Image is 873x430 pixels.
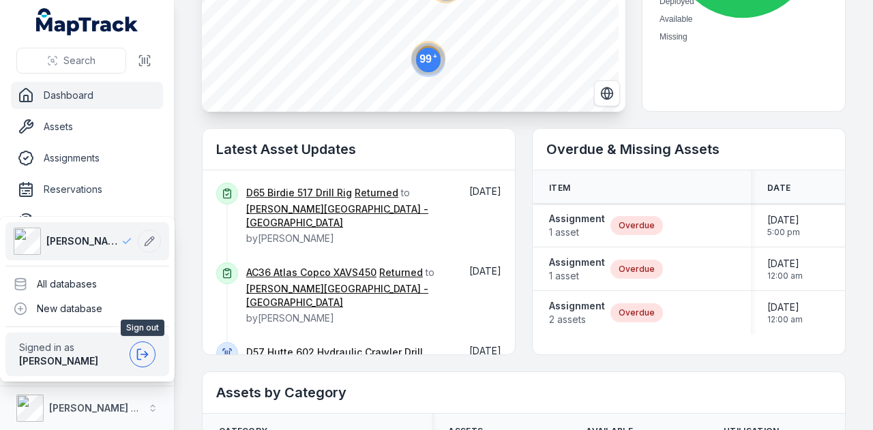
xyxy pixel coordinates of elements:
strong: [PERSON_NAME] [19,355,98,367]
span: Signed in as [19,341,124,354]
div: All databases [5,272,169,296]
div: New database [5,296,169,321]
span: Sign out [121,320,164,336]
strong: [PERSON_NAME] Group [49,402,161,414]
span: [PERSON_NAME] Group [46,234,121,248]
